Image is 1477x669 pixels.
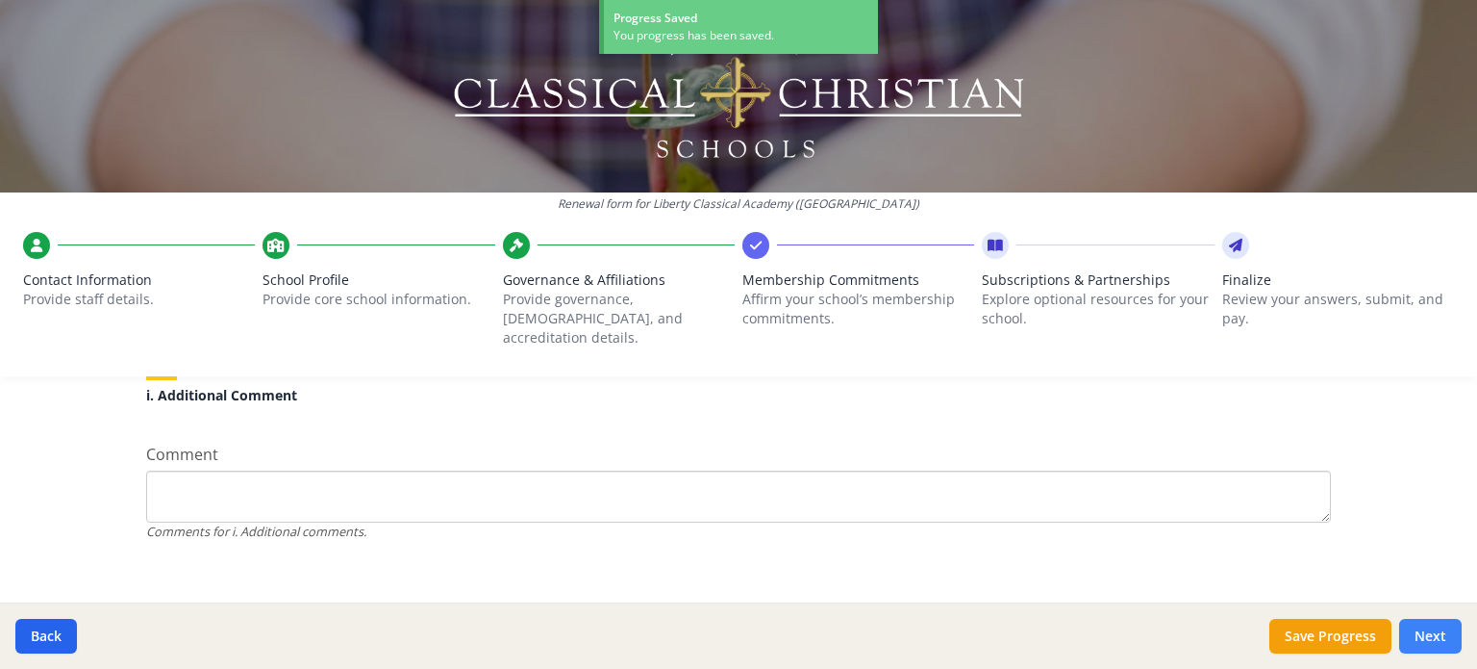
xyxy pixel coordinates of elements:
[503,270,735,290] span: Governance & Affiliations
[742,270,974,290] span: Membership Commitments
[742,290,974,328] p: Affirm your school’s membership commitments.
[1269,619,1391,654] button: Save Progress
[503,290,735,347] p: Provide governance, [DEMOGRAPHIC_DATA], and accreditation details.
[146,388,1331,402] h5: i. Additional Comment
[263,270,494,290] span: School Profile
[982,290,1214,328] p: Explore optional resources for your school.
[15,619,77,654] button: Back
[982,270,1214,290] span: Subscriptions & Partnerships
[451,29,1027,164] img: Logo
[613,10,868,27] div: Progress Saved
[1399,619,1462,654] button: Next
[23,290,255,309] p: Provide staff details.
[1222,270,1454,290] span: Finalize
[146,523,1331,541] div: Comments for i. Additional comments.
[263,290,494,309] p: Provide core school information.
[613,27,868,44] div: You progress has been saved.
[1222,290,1454,328] p: Review your answers, submit, and pay.
[23,270,255,290] span: Contact Information
[146,444,218,465] span: Comment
